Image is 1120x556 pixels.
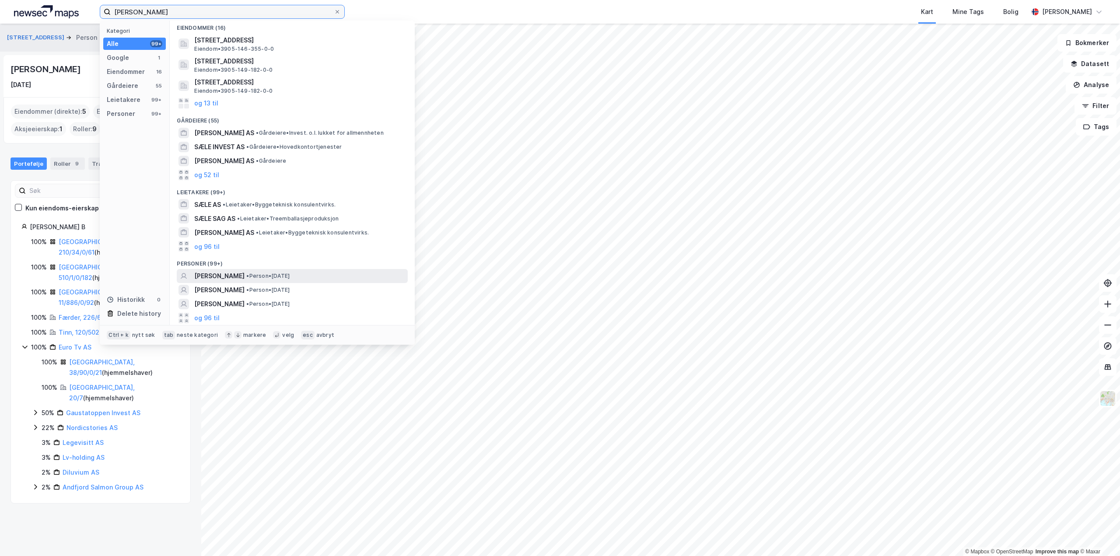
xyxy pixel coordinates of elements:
a: Improve this map [1036,549,1079,555]
div: Gårdeiere (55) [170,110,415,126]
span: Gårdeiere • Invest. o.l. lukket for allmennheten [256,129,383,136]
span: 9 [92,124,97,134]
span: [STREET_ADDRESS] [194,35,404,45]
a: [GEOGRAPHIC_DATA], 11/886/0/92 [59,288,124,306]
span: • [246,143,249,150]
div: 3% [42,452,51,463]
button: Tags [1076,118,1116,136]
a: Færder, 226/62 [59,314,105,321]
button: Bokmerker [1057,34,1116,52]
div: [PERSON_NAME] [1042,7,1092,17]
span: • [256,229,259,236]
div: Google [107,52,129,63]
span: Gårdeiere • Hovedkontortjenester [246,143,342,150]
div: Transaksjoner [88,157,150,170]
div: 100% [42,382,57,393]
a: OpenStreetMap [991,549,1033,555]
button: og 13 til [194,98,218,108]
div: [DATE] [10,80,31,90]
span: Leietaker • Treemballasjeproduksjon [237,215,339,222]
span: 1 [59,124,63,134]
span: Person • [DATE] [246,301,290,308]
span: [PERSON_NAME] AS [194,156,254,166]
div: Personer (99+) [170,253,415,269]
span: Eiendom • 3905-149-182-0-0 [194,66,273,73]
div: Eiendommer [107,66,145,77]
a: Mapbox [965,549,989,555]
div: 99+ [150,40,162,47]
div: 100% [31,262,47,273]
input: Søk på adresse, matrikkel, gårdeiere, leietakere eller personer [111,5,334,18]
span: 5 [82,106,86,117]
div: Mine Tags [952,7,984,17]
div: Leietakere [107,94,140,105]
div: 99+ [150,110,162,117]
span: Leietaker • Byggeteknisk konsulentvirks. [256,229,369,236]
div: ( hjemmelshaver ) [59,312,156,323]
span: SÆLE SAG AS [194,213,235,224]
span: Eiendom • 3905-146-355-0-0 [194,45,274,52]
span: [PERSON_NAME] [194,285,245,295]
span: • [237,215,240,222]
img: Z [1099,390,1116,407]
div: Gårdeiere [107,80,138,91]
div: Delete history [117,308,161,319]
a: [GEOGRAPHIC_DATA], 38/90/0/21 [69,358,135,376]
div: 100% [31,327,47,338]
button: [STREET_ADDRESS] [7,33,66,42]
div: ( hjemmelshaver ) [59,237,180,258]
span: [PERSON_NAME] [194,271,245,281]
span: [STREET_ADDRESS] [194,77,404,87]
div: Leietakere (99+) [170,182,415,198]
span: Eiendom • 3905-149-182-0-0 [194,87,273,94]
div: tab [162,331,175,339]
div: Eiendommer (Indirekte) : [93,105,180,119]
iframe: Chat Widget [1076,514,1120,556]
a: Euro Tv AS [59,343,91,351]
a: Lv-holding AS [63,454,105,461]
div: Kart [921,7,933,17]
div: 9 [73,159,81,168]
span: [PERSON_NAME] AS [194,227,254,238]
span: • [223,201,225,208]
a: Nordicstories AS [66,424,118,431]
span: • [246,273,249,279]
div: Kun eiendoms-eierskap [25,203,99,213]
div: Eiendommer (16) [170,17,415,33]
div: Eiendommer (direkte) : [11,105,90,119]
div: 100% [31,237,47,247]
div: 100% [31,287,47,297]
span: SÆLE INVEST AS [194,142,245,152]
span: Person • [DATE] [246,273,290,280]
div: 99+ [150,96,162,103]
div: Aksjeeierskap : [11,122,66,136]
span: [PERSON_NAME] [194,299,245,309]
div: Alle [107,38,119,49]
span: • [246,287,249,293]
a: [GEOGRAPHIC_DATA], 210/34/0/61 [59,238,124,256]
div: Bolig [1003,7,1018,17]
span: • [246,301,249,307]
span: [PERSON_NAME] AS [194,128,254,138]
div: ( hjemmelshaver ) [69,357,180,378]
a: Legevisitt AS [63,439,104,446]
a: Andfjord Salmon Group AS [63,483,143,491]
span: • [256,129,259,136]
div: ( hjemmelshaver ) [59,262,180,283]
div: 3% [42,437,51,448]
div: neste kategori [177,332,218,339]
div: 0 [155,296,162,303]
div: ( hjemmelshaver ) [59,327,150,338]
div: 1 [155,54,162,61]
button: Analyse [1066,76,1116,94]
div: ( hjemmelshaver ) [69,382,180,403]
div: avbryt [316,332,334,339]
div: ( hjemmelshaver ) [59,287,180,308]
div: Roller [50,157,85,170]
div: 100% [31,342,47,353]
span: Gårdeiere [256,157,286,164]
div: velg [282,332,294,339]
div: Historikk [107,294,145,305]
div: 55 [155,82,162,89]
